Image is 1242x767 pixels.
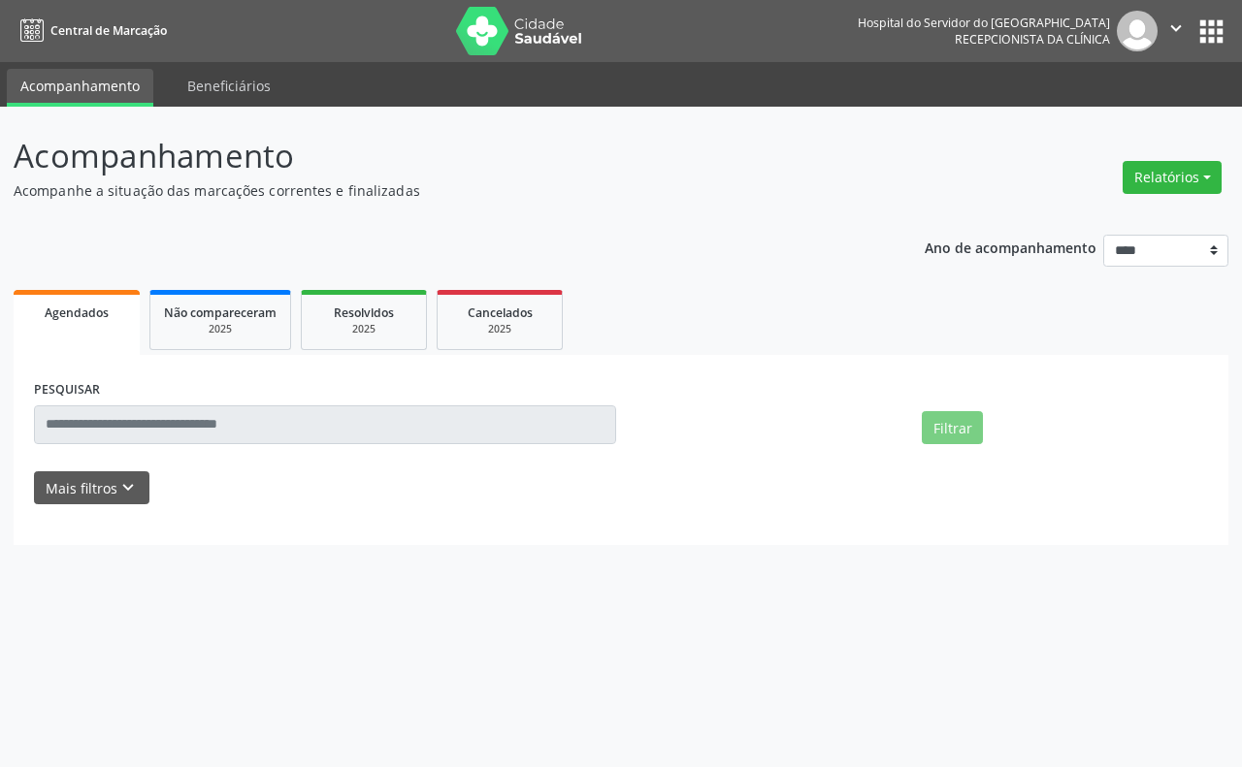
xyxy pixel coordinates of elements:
div: 2025 [315,322,412,336]
button: apps [1194,15,1228,48]
span: Agendados [45,304,109,321]
p: Acompanhamento [14,132,864,180]
span: Recepcionista da clínica [955,31,1110,48]
button:  [1158,11,1194,51]
p: Ano de acompanhamento [925,235,1096,259]
img: img [1117,11,1158,51]
div: 2025 [451,322,548,336]
button: Relatórios [1123,161,1222,194]
span: Cancelados [468,304,533,321]
a: Beneficiários [174,69,284,103]
label: PESQUISAR [34,375,100,405]
button: Filtrar [922,411,983,444]
span: Não compareceram [164,304,277,321]
button: Mais filtroskeyboard_arrow_down [34,471,149,505]
span: Resolvidos [334,304,394,321]
i:  [1165,17,1187,39]
i: keyboard_arrow_down [117,477,139,498]
a: Acompanhamento [7,69,153,107]
p: Acompanhe a situação das marcações correntes e finalizadas [14,180,864,201]
span: Central de Marcação [50,22,167,39]
div: 2025 [164,322,277,336]
div: Hospital do Servidor do [GEOGRAPHIC_DATA] [858,15,1110,31]
a: Central de Marcação [14,15,167,47]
